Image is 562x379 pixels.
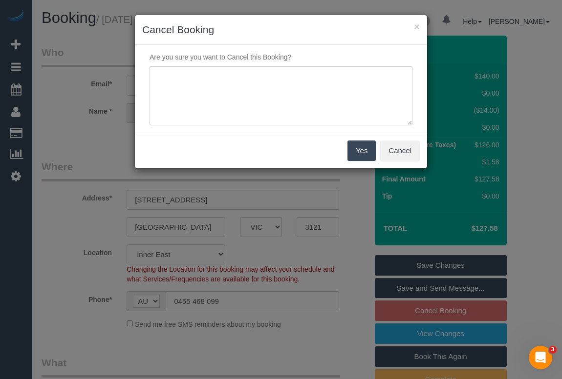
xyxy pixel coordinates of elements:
[414,21,420,32] button: ×
[549,346,557,354] span: 3
[142,22,420,37] h3: Cancel Booking
[142,52,420,62] p: Are you sure you want to Cancel this Booking?
[529,346,552,369] iframe: Intercom live chat
[380,140,420,161] button: Cancel
[135,15,427,168] sui-modal: Cancel Booking
[347,140,376,161] button: Yes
